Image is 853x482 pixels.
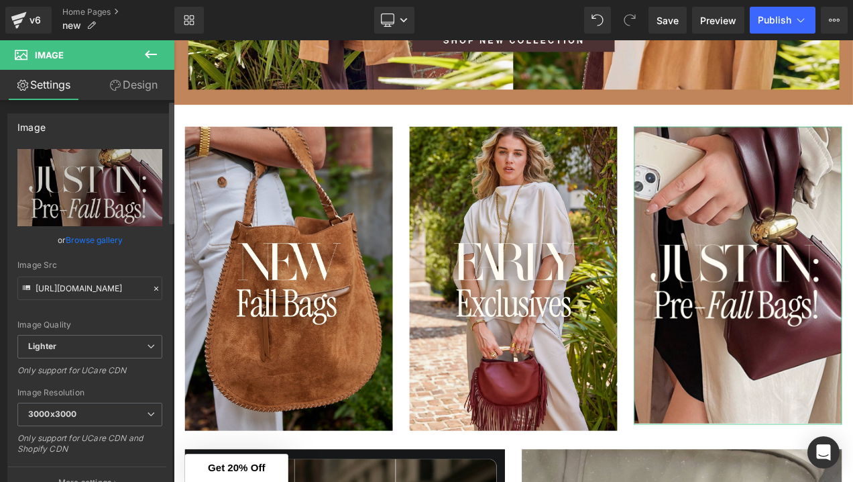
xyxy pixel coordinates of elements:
[62,7,174,17] a: Home Pages
[5,7,52,34] a: v6
[90,70,177,100] a: Design
[700,13,736,28] span: Preview
[28,409,76,419] b: 3000x3000
[17,260,162,270] div: Image Src
[807,436,840,469] div: Open Intercom Messenger
[17,277,162,300] input: Link
[27,11,44,29] div: v6
[584,7,611,34] button: Undo
[750,7,815,34] button: Publish
[62,20,81,31] span: new
[17,433,162,463] div: Only support for UCare CDN and Shopify CDN
[758,15,791,26] span: Publish
[692,7,744,34] a: Preview
[174,7,204,34] a: New Library
[17,114,46,133] div: Image
[17,388,162,397] div: Image Resolution
[17,233,162,247] div: or
[657,13,679,28] span: Save
[17,365,162,385] div: Only support for UCare CDN
[28,341,56,351] b: Lighter
[66,228,123,252] a: Browse gallery
[616,7,643,34] button: Redo
[17,320,162,330] div: Image Quality
[821,7,848,34] button: More
[35,50,64,60] span: Image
